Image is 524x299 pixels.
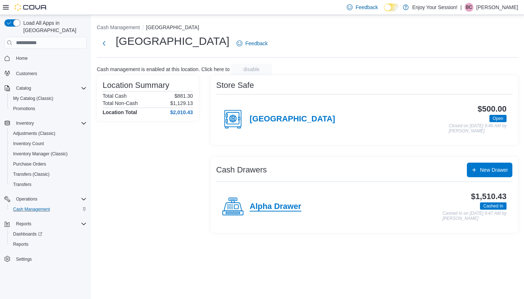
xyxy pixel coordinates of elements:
[13,84,34,93] button: Catalog
[10,104,38,113] a: Promotions
[16,256,32,262] span: Settings
[478,105,507,113] h3: $500.00
[13,255,35,264] a: Settings
[7,204,90,214] button: Cash Management
[13,96,53,101] span: My Catalog (Classic)
[13,220,34,228] button: Reports
[250,114,335,124] h4: [GEOGRAPHIC_DATA]
[13,84,87,93] span: Catalog
[10,160,87,168] span: Purchase Orders
[245,40,267,47] span: Feedback
[384,4,399,11] input: Dark Mode
[13,182,31,187] span: Transfers
[216,166,267,174] h3: Cash Drawers
[476,3,518,12] p: [PERSON_NAME]
[97,66,230,72] p: Cash management is enabled at this location. Click here to
[10,104,87,113] span: Promotions
[216,81,254,90] h3: Store Safe
[13,206,50,212] span: Cash Management
[10,170,87,179] span: Transfers (Classic)
[10,129,58,138] a: Adjustments (Classic)
[13,54,31,63] a: Home
[10,230,45,238] a: Dashboards
[16,221,31,227] span: Reports
[234,36,270,51] a: Feedback
[13,241,28,247] span: Reports
[7,169,90,179] button: Transfers (Classic)
[13,195,87,203] span: Operations
[10,94,56,103] a: My Catalog (Classic)
[465,3,473,12] div: Blake Clayton
[170,109,193,115] h4: $2,010.43
[13,161,46,167] span: Purchase Orders
[13,54,87,63] span: Home
[1,83,90,93] button: Catalog
[1,219,90,229] button: Reports
[15,4,47,11] img: Cova
[20,19,87,34] span: Load All Apps in [GEOGRAPHIC_DATA]
[7,179,90,190] button: Transfers
[250,202,301,211] h4: Alpha Drawer
[466,3,472,12] span: BC
[116,34,229,48] h1: [GEOGRAPHIC_DATA]
[13,141,44,147] span: Inventory Count
[489,115,507,122] span: Open
[243,66,259,73] span: disable
[13,69,87,78] span: Customers
[97,36,111,51] button: Next
[103,109,137,115] h4: Location Total
[13,69,40,78] a: Customers
[483,203,503,209] span: Cashed In
[10,180,34,189] a: Transfers
[7,149,90,159] button: Inventory Manager (Classic)
[13,131,55,136] span: Adjustments (Classic)
[10,240,31,249] a: Reports
[103,81,169,90] h3: Location Summary
[170,100,193,106] p: $1,129.13
[7,128,90,139] button: Adjustments (Classic)
[16,196,37,202] span: Operations
[1,194,90,204] button: Operations
[10,205,53,214] a: Cash Management
[10,94,87,103] span: My Catalog (Classic)
[467,163,512,177] button: New Drawer
[13,119,37,128] button: Inventory
[13,195,40,203] button: Operations
[16,55,28,61] span: Home
[16,71,37,77] span: Customers
[10,230,87,238] span: Dashboards
[7,93,90,104] button: My Catalog (Classic)
[7,139,90,149] button: Inventory Count
[97,24,140,30] button: Cash Management
[13,231,42,237] span: Dashboards
[1,118,90,128] button: Inventory
[13,106,35,112] span: Promotions
[7,239,90,249] button: Reports
[7,229,90,239] a: Dashboards
[10,240,87,249] span: Reports
[97,24,518,32] nav: An example of EuiBreadcrumbs
[103,93,127,99] h6: Total Cash
[4,50,87,283] nav: Complex example
[7,159,90,169] button: Purchase Orders
[13,255,87,264] span: Settings
[103,100,138,106] h6: Total Non-Cash
[10,170,52,179] a: Transfers (Classic)
[10,160,49,168] a: Purchase Orders
[10,139,47,148] a: Inventory Count
[16,120,34,126] span: Inventory
[231,63,272,75] button: disable
[174,93,193,99] p: $881.30
[10,149,87,158] span: Inventory Manager (Classic)
[13,119,87,128] span: Inventory
[442,211,507,221] p: Cashed In on [DATE] 9:47 AM by [PERSON_NAME]
[356,4,378,11] span: Feedback
[13,171,49,177] span: Transfers (Classic)
[10,129,87,138] span: Adjustments (Classic)
[146,24,199,30] button: [GEOGRAPHIC_DATA]
[480,166,508,174] span: New Drawer
[480,202,507,210] span: Cashed In
[13,151,68,157] span: Inventory Manager (Classic)
[7,104,90,114] button: Promotions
